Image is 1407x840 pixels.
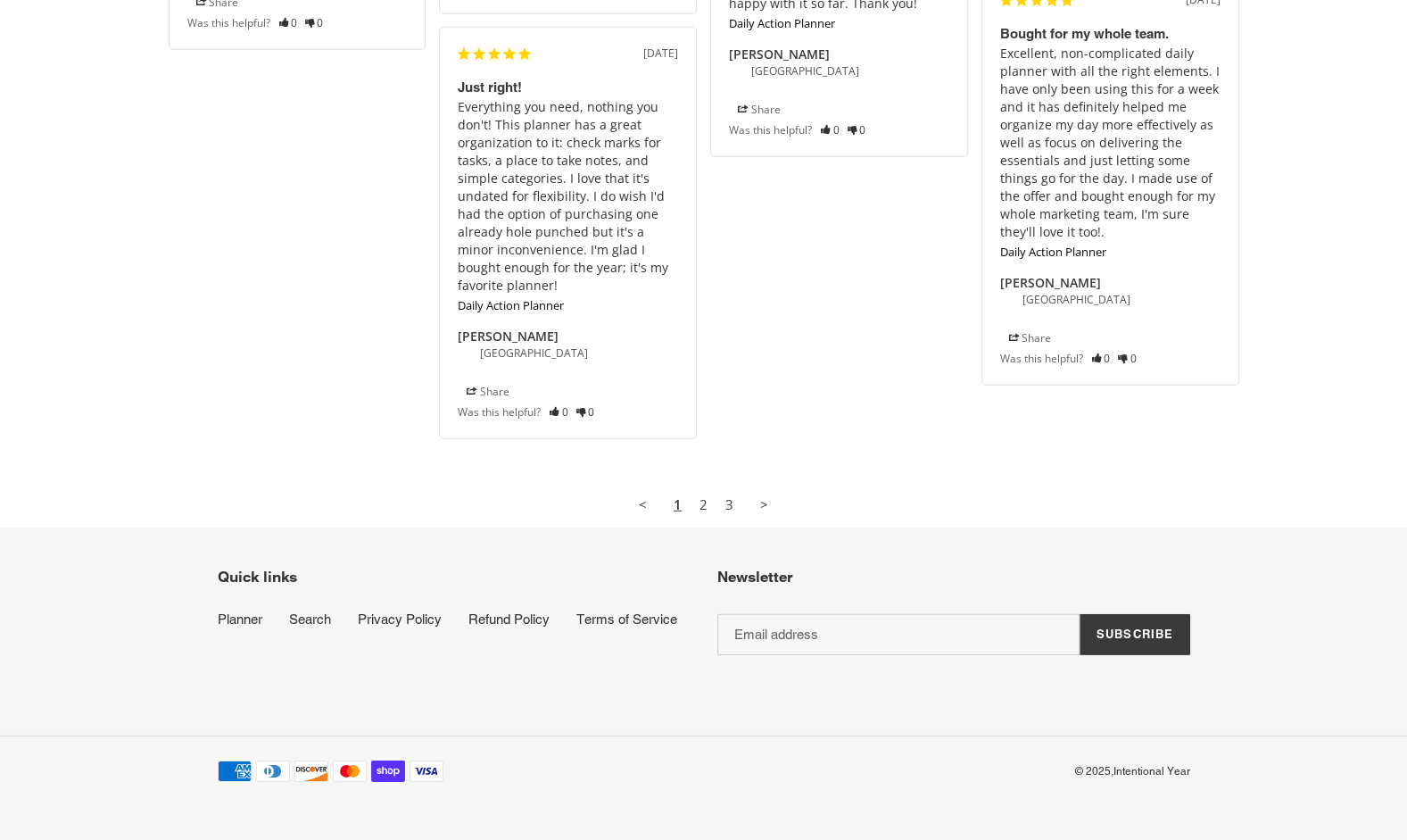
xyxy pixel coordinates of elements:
[1075,765,1190,778] small: © 2025,
[305,15,323,30] a: Rate review as not helpful
[550,404,567,420] i: 0
[730,65,746,77] img: United States
[691,487,716,522] a: Page 2
[847,122,865,138] i: 0
[751,63,859,79] span: [GEOGRAPHIC_DATA]
[459,347,475,359] img: United States
[729,46,830,62] strong: [PERSON_NAME]
[1000,329,1060,347] span: Share
[1000,45,1221,241] p: Excellent, non-complicated daily planner with all the right elements. I have only been using this...
[468,611,550,627] a: Refund Policy
[1000,23,1221,45] h3: Bought for my whole team.
[1118,351,1136,366] a: Rate review as not helpful
[643,46,678,62] div: [DATE]
[358,611,442,627] a: Privacy Policy
[1000,274,1101,291] strong: [PERSON_NAME]
[821,122,839,137] a: Rate review as helpful
[458,404,678,420] div: Was this helpful?
[729,122,949,138] div: Was this helpful?
[716,487,742,522] a: Page 3
[729,15,835,31] a: Daily Action Planner
[1022,292,1130,307] span: [GEOGRAPHIC_DATA]
[717,568,1190,587] p: Newsletter
[576,404,594,420] i: 0
[717,614,1080,655] input: Email address
[169,495,1239,515] ul: Reviews Pagination
[665,487,691,522] a: Page 1
[1000,351,1221,367] div: Was this helpful?
[729,100,789,119] span: Share
[218,611,262,627] a: Planner
[458,297,564,313] a: Daily Action Planner
[847,122,865,137] a: Rate review as not helpful
[187,15,408,31] div: Was this helpful?
[279,15,297,31] i: 0
[1001,294,1017,305] img: United States
[458,77,678,98] h3: Just right!
[1118,351,1136,367] i: 0
[576,404,594,420] a: Rate review as not helpful
[480,345,588,361] span: [GEOGRAPHIC_DATA]
[1092,351,1110,366] a: Rate review as helpful
[821,122,839,138] i: 0
[305,15,323,31] i: 0
[1097,627,1172,641] span: Subscribe
[458,98,678,295] p: Everything you need, nothing you don't! This planner has a great organization to it: check marks ...
[576,611,677,627] a: Terms of Service
[218,568,677,587] p: Quick links
[550,404,567,420] a: Rate review as helpful
[1080,614,1189,655] button: Subscribe
[289,611,331,627] a: Search
[458,328,559,345] strong: [PERSON_NAME]
[751,487,777,522] a: Next page
[279,15,297,30] a: Rate review as helpful
[1000,244,1106,260] a: Daily Action Planner
[458,382,517,401] span: Share
[1092,351,1110,367] i: 0
[1113,765,1190,778] a: Intentional Year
